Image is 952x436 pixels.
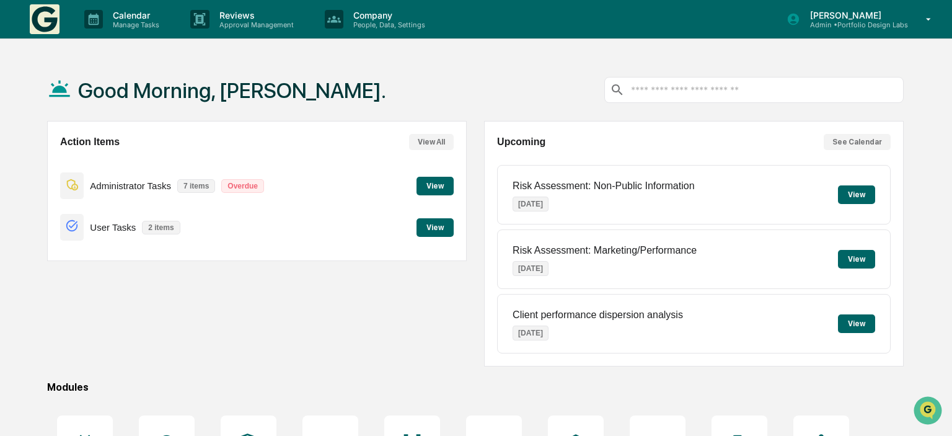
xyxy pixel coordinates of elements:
button: View All [409,134,454,150]
span: Preclearance [25,156,80,169]
a: 🖐️Preclearance [7,151,85,174]
p: Risk Assessment: Non-Public Information [513,180,694,192]
p: Company [343,10,431,20]
p: Approval Management [209,20,300,29]
h2: Action Items [60,136,120,148]
a: View [416,179,454,191]
button: View [416,177,454,195]
iframe: Open customer support [912,395,946,429]
h1: Good Morning, [PERSON_NAME]. [78,78,386,103]
p: Client performance dispersion analysis [513,309,683,321]
a: View [416,221,454,233]
p: Manage Tasks [103,20,165,29]
span: Pylon [123,210,150,220]
div: 🗄️ [90,158,100,167]
div: We're available if you need us! [42,107,157,117]
button: View [838,250,875,269]
img: 1746055101610-c473b297-6a78-478c-a979-82029cc54cd1 [12,95,35,117]
button: View [838,314,875,333]
p: [DATE] [513,326,549,340]
p: [PERSON_NAME] [800,10,908,20]
p: Admin • Portfolio Design Labs [800,20,908,29]
p: How can we help? [12,26,226,46]
button: See Calendar [824,134,891,150]
button: View [416,218,454,237]
p: [DATE] [513,197,549,211]
div: 🔎 [12,181,22,191]
a: 🗄️Attestations [85,151,159,174]
button: Start new chat [211,99,226,113]
span: Attestations [102,156,154,169]
button: View [838,185,875,204]
p: Administrator Tasks [90,180,171,191]
p: Reviews [209,10,300,20]
div: Start new chat [42,95,203,107]
p: 2 items [142,221,180,234]
div: Modules [47,381,904,393]
a: 🔎Data Lookup [7,175,83,197]
div: 🖐️ [12,158,22,167]
p: User Tasks [90,222,136,233]
a: Powered byPylon [87,210,150,220]
p: Risk Assessment: Marketing/Performance [513,245,697,256]
h2: Upcoming [497,136,545,148]
p: Calendar [103,10,165,20]
img: logo [30,4,59,34]
p: 7 items [177,179,215,193]
span: Data Lookup [25,180,78,192]
p: [DATE] [513,261,549,276]
p: Overdue [221,179,264,193]
p: People, Data, Settings [343,20,431,29]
